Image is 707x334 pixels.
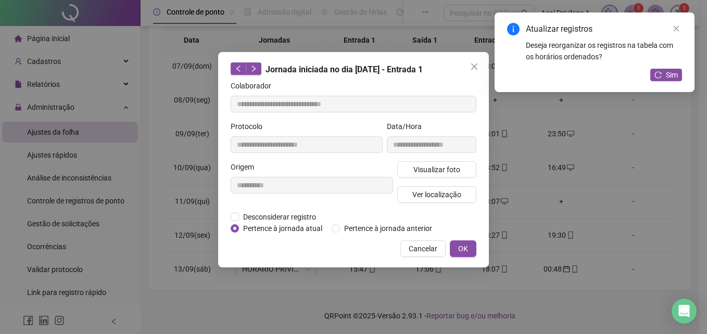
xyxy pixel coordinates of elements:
[458,243,468,254] span: OK
[246,62,261,75] button: right
[231,161,261,173] label: Origem
[526,23,682,35] div: Atualizar registros
[239,223,326,234] span: Pertence à jornada atual
[654,71,662,79] span: reload
[340,223,436,234] span: Pertence à jornada anterior
[397,161,476,178] button: Visualizar foto
[671,23,682,34] a: Close
[409,243,437,254] span: Cancelar
[526,40,682,62] div: Deseja reorganizar os registros na tabela com os horários ordenados?
[673,25,680,32] span: close
[672,299,697,324] div: Open Intercom Messenger
[231,121,269,132] label: Protocolo
[239,211,320,223] span: Desconsiderar registro
[666,69,678,81] span: Sim
[397,186,476,203] button: Ver localização
[450,240,476,257] button: OK
[231,62,476,76] div: Jornada iniciada no dia [DATE] - Entrada 1
[231,62,246,75] button: left
[650,69,682,81] button: Sim
[235,65,242,72] span: left
[413,164,460,175] span: Visualizar foto
[466,58,483,75] button: Close
[231,80,278,92] label: Colaborador
[250,65,257,72] span: right
[507,23,520,35] span: info-circle
[400,240,446,257] button: Cancelar
[412,189,461,200] span: Ver localização
[387,121,428,132] label: Data/Hora
[470,62,478,71] span: close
